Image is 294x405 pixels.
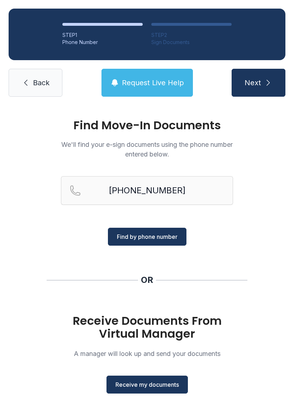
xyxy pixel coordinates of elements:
[151,32,232,39] div: STEP 2
[61,314,233,340] h1: Receive Documents From Virtual Manager
[245,78,261,88] span: Next
[141,274,153,286] div: OR
[115,380,179,389] span: Receive my documents
[62,32,143,39] div: STEP 1
[62,39,143,46] div: Phone Number
[61,176,233,205] input: Reservation phone number
[61,349,233,358] p: A manager will look up and send your documents
[61,120,233,131] h1: Find Move-In Documents
[117,232,177,241] span: Find by phone number
[61,140,233,159] p: We'll find your e-sign documents using the phone number entered below.
[122,78,184,88] span: Request Live Help
[33,78,49,88] span: Back
[151,39,232,46] div: Sign Documents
